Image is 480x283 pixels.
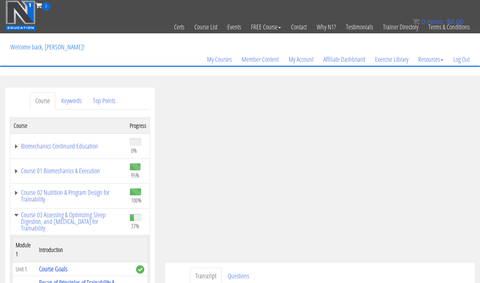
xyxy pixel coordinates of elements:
[42,2,50,11] span: 0
[12,237,36,262] th: Module 1
[448,43,475,75] a: Log Out
[447,18,463,25] bdi: 0.00
[427,18,445,25] span: items:
[14,212,123,232] a: Course 03 Assessing & Optimizing Sleep Digestion, and [MEDICAL_DATA] for Trainability
[370,43,413,75] a: Exercise Library
[10,117,127,133] th: Course
[189,11,222,43] a: Course List
[169,11,189,43] a: Certs
[202,43,237,75] a: My Courses
[378,11,423,43] a: Trainer Directory
[14,168,123,174] a: Course 01 Biomechanics & Execution
[423,11,475,43] a: Terms & Conditions
[36,1,50,10] a: 0
[413,18,463,25] a: 0 items: $0.00
[341,11,378,43] a: Testimonials
[136,265,144,274] span: complete
[413,18,420,25] img: icon11.png
[246,11,286,43] a: FREE Course
[36,237,133,262] th: Introduction
[318,43,370,75] a: Affiliate Dashboard
[421,18,425,25] span: 0
[14,143,123,150] a: Biomechanics Continued Education
[12,262,36,276] td: Unit 1
[312,11,341,43] a: Why N1?
[56,92,87,109] a: Keywords
[30,92,55,109] a: Course
[5,34,89,60] p: Welcome back, [PERSON_NAME]!
[413,43,448,75] a: Resources
[131,222,139,230] span: 37%
[131,147,137,154] span: 0%
[126,117,150,133] th: Progress
[222,11,246,43] a: Events
[286,11,312,43] a: Contact
[14,189,123,203] a: Course 02 Nutrition & Program Design for Trainability
[39,264,67,273] a: Course Goals
[131,172,139,179] span: 95%
[447,18,450,25] span: $
[284,43,318,75] a: My Account
[88,92,121,109] a: Top Points
[5,0,36,30] img: n1-education
[237,43,284,75] a: Member Content
[131,197,142,204] span: 100%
